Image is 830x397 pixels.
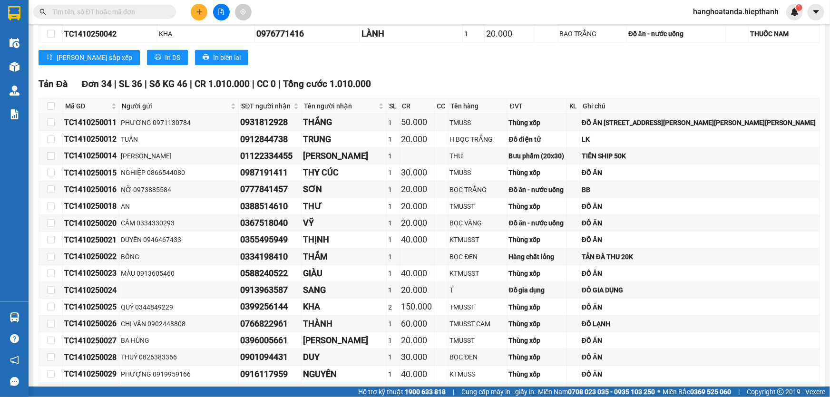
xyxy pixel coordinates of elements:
div: BAO TRẮNG [560,29,625,39]
img: solution-icon [10,109,20,119]
span: ⚪️ [657,390,660,394]
div: ĐỒ ĂN [582,335,818,346]
span: In biên lai [213,52,241,63]
span: Tản Đà [39,78,68,89]
span: SL 36 [119,78,142,89]
div: LÀNH [361,27,461,40]
span: CR 1.010.000 [195,78,250,89]
button: sort-ascending[PERSON_NAME] sắp xếp [39,50,140,65]
div: 46 [568,386,578,396]
div: ĐỒ ĂN [582,167,818,178]
div: VỸ [303,216,385,230]
div: 0916117959 [240,368,299,381]
div: TC1410250027 [64,335,117,347]
div: Thùng xốp [509,369,565,379]
td: 0931812928 [239,114,301,131]
div: TC1410250014 [64,150,117,162]
div: 0388514610 [240,200,299,213]
div: TMUSST [450,302,506,312]
td: 0367518040 [239,215,301,232]
td: GIÀU [302,265,387,282]
td: 0399256144 [239,299,301,315]
span: search [39,9,46,15]
div: 0334198410 [240,250,299,263]
div: BỌC TRẮNG [450,184,506,195]
td: 0777841457 [239,181,301,198]
td: LÀNH [360,26,463,42]
div: 40.000 [401,368,433,381]
div: 40.000 [401,233,433,246]
span: | [145,78,147,89]
td: TC1410250011 [63,114,119,131]
div: 2 [388,302,398,312]
div: ĐỒ LẠNH [582,319,818,329]
td: TC1410250023 [63,265,119,282]
div: 0931812928 [240,116,299,129]
span: message [10,377,19,386]
div: Đồ điện tử [509,134,565,145]
th: SL [387,98,400,114]
th: Ghi chú [580,98,820,114]
td: KHA [302,299,387,315]
div: 0976771416 [256,27,358,40]
div: 30.000 [401,166,433,179]
span: printer [155,54,161,61]
div: TC1410250025 [64,301,117,313]
div: Hàng chất lỏng [509,252,565,262]
div: 20.000 [401,133,433,146]
div: TC1410250020 [64,217,117,229]
span: printer [203,54,209,61]
img: warehouse-icon [10,62,20,72]
td: SANG [302,282,387,299]
div: TC1410250011 [64,116,117,128]
td: TC1410250026 [63,316,119,332]
div: ĐỒ ĂN [STREET_ADDRESS][PERSON_NAME][PERSON_NAME][PERSON_NAME] [582,117,818,128]
td: 0766822961 [239,316,301,332]
th: KL [567,98,580,114]
div: QA [582,386,818,396]
div: 0396005661 [240,334,299,347]
span: In DS [165,52,180,63]
div: HẠNH [121,386,237,396]
div: Thùng xốp [509,117,565,128]
button: aim [235,4,252,20]
div: 20.000 [401,183,433,196]
div: ĐỒ ĂN [582,234,818,245]
div: KTMUSST [450,268,506,279]
div: 1 [464,29,483,39]
div: Thùng xốp [509,234,565,245]
div: Đồ ăn - nước uống [509,184,565,195]
div: CẦM 0334330293 [121,218,237,228]
div: AN [121,201,237,212]
div: TMUSST [450,335,506,346]
div: 1 [388,319,398,329]
div: 1 [388,369,398,379]
div: TC1410250012 [64,133,117,145]
div: QUÝ 0344849229 [121,302,237,312]
td: TRUNG [302,131,387,148]
span: caret-down [812,8,820,16]
div: DUYÊN 0946467433 [121,234,237,245]
span: Người gửi [122,101,229,111]
div: TC1410250031 [64,385,117,397]
div: 20.000 [401,283,433,297]
button: caret-down [808,4,824,20]
td: VỸ [302,215,387,232]
td: 0588240522 [239,265,301,282]
div: TMUSS [450,117,506,128]
td: TC1410250015 [63,165,119,181]
div: THUỶ 0826383366 [121,352,237,362]
div: BỌC ĐEN [450,352,506,362]
span: | [453,387,454,397]
div: CHỊ VÂN 0902448808 [121,319,237,329]
div: 0367518040 [240,216,299,230]
div: ĐỒ ĂN [582,201,818,212]
sup: 1 [796,4,802,11]
div: 1 [388,285,398,295]
span: | [738,387,740,397]
div: DUY [303,350,385,364]
div: TMUSST [450,201,506,212]
img: warehouse-icon [10,38,20,48]
div: 1 [388,184,398,195]
div: Thùng xốp [509,335,565,346]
